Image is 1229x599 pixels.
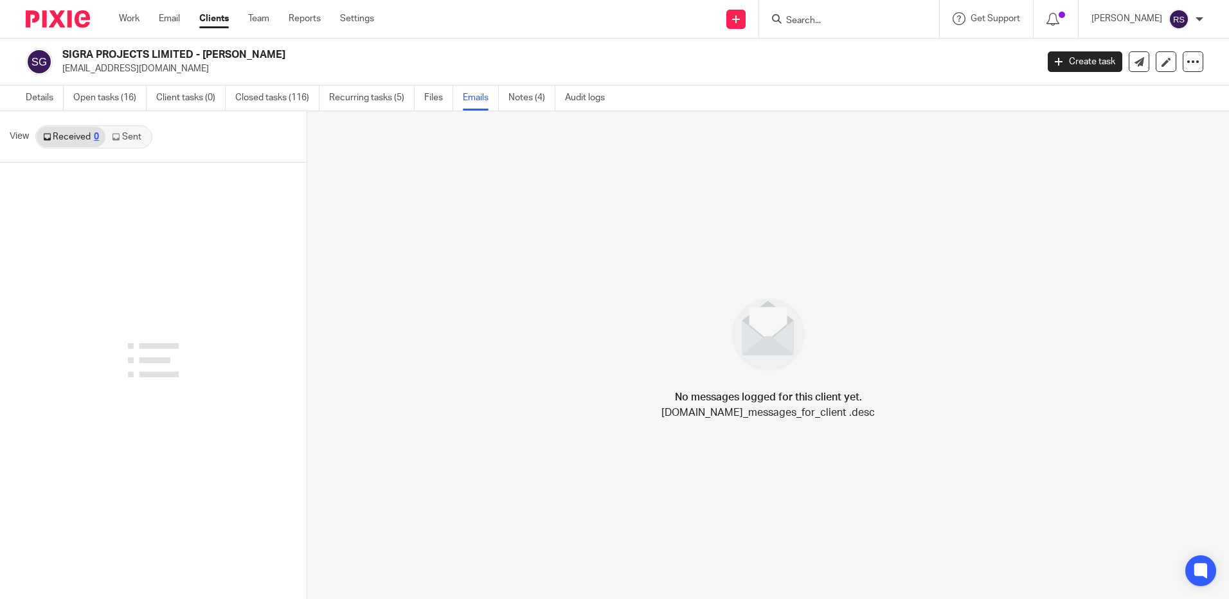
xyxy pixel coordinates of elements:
a: Emails [463,85,499,111]
a: Team [248,12,269,25]
div: 0 [94,132,99,141]
a: Open tasks (16) [73,85,147,111]
img: svg%3E [26,48,53,75]
a: Reports [289,12,321,25]
p: [EMAIL_ADDRESS][DOMAIN_NAME] [62,62,1028,75]
a: Notes (4) [508,85,555,111]
a: Client tasks (0) [156,85,226,111]
h2: SIGRA PROJECTS LIMITED - [PERSON_NAME] [62,48,835,62]
a: Email [159,12,180,25]
a: Closed tasks (116) [235,85,319,111]
span: Get Support [971,14,1020,23]
a: Recurring tasks (5) [329,85,415,111]
input: Search [785,15,901,27]
img: image [724,290,813,379]
h4: No messages logged for this client yet. [675,389,862,405]
a: Audit logs [565,85,614,111]
a: Work [119,12,139,25]
a: Settings [340,12,374,25]
a: Clients [199,12,229,25]
a: Details [26,85,64,111]
img: svg%3E [1169,9,1189,30]
p: [DOMAIN_NAME]_messages_for_client .desc [661,405,875,420]
a: Create task [1048,51,1122,72]
a: Received0 [37,127,105,147]
a: Sent [105,127,150,147]
p: [PERSON_NAME] [1091,12,1162,25]
a: Files [424,85,453,111]
img: Pixie [26,10,90,28]
span: View [10,130,29,143]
